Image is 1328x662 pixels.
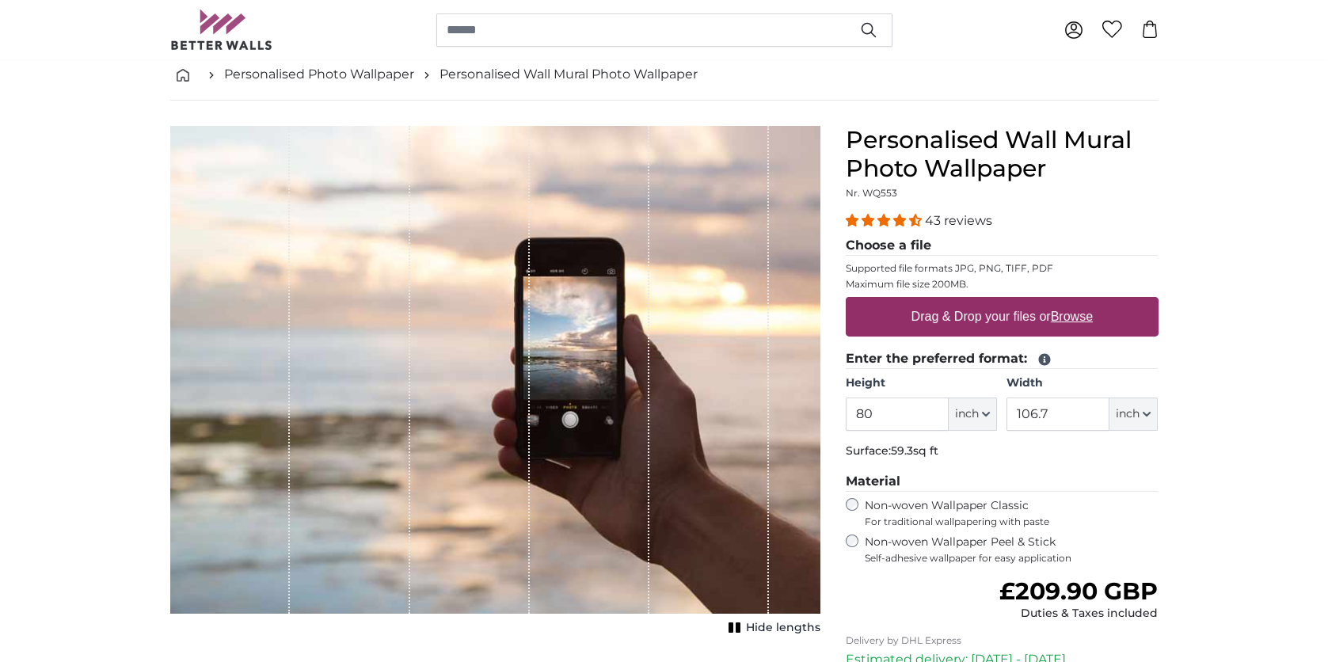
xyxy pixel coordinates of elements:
[865,552,1159,565] span: Self-adhesive wallpaper for easy application
[846,443,1159,459] p: Surface:
[999,606,1158,622] div: Duties & Taxes included
[170,49,1159,101] nav: breadcrumbs
[846,236,1159,256] legend: Choose a file
[949,398,997,431] button: inch
[846,472,1159,492] legend: Material
[846,126,1159,183] h1: Personalised Wall Mural Photo Wallpaper
[846,213,925,228] span: 4.40 stars
[904,301,1098,333] label: Drag & Drop your files or
[170,10,273,50] img: Betterwalls
[846,187,897,199] span: Nr. WQ553
[1116,406,1140,422] span: inch
[1006,375,1158,391] label: Width
[224,65,414,84] a: Personalised Photo Wallpaper
[925,213,992,228] span: 43 reviews
[746,620,820,636] span: Hide lengths
[724,617,820,639] button: Hide lengths
[955,406,979,422] span: inch
[846,349,1159,369] legend: Enter the preferred format:
[846,375,997,391] label: Height
[865,498,1159,528] label: Non-woven Wallpaper Classic
[439,65,698,84] a: Personalised Wall Mural Photo Wallpaper
[846,278,1159,291] p: Maximum file size 200MB.
[846,262,1159,275] p: Supported file formats JPG, PNG, TIFF, PDF
[1109,398,1158,431] button: inch
[865,516,1159,528] span: For traditional wallpapering with paste
[846,634,1159,647] p: Delivery by DHL Express
[170,126,820,639] div: 1 of 1
[891,443,938,458] span: 59.3sq ft
[999,576,1158,606] span: £209.90 GBP
[1051,310,1093,323] u: Browse
[865,535,1159,565] label: Non-woven Wallpaper Peel & Stick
